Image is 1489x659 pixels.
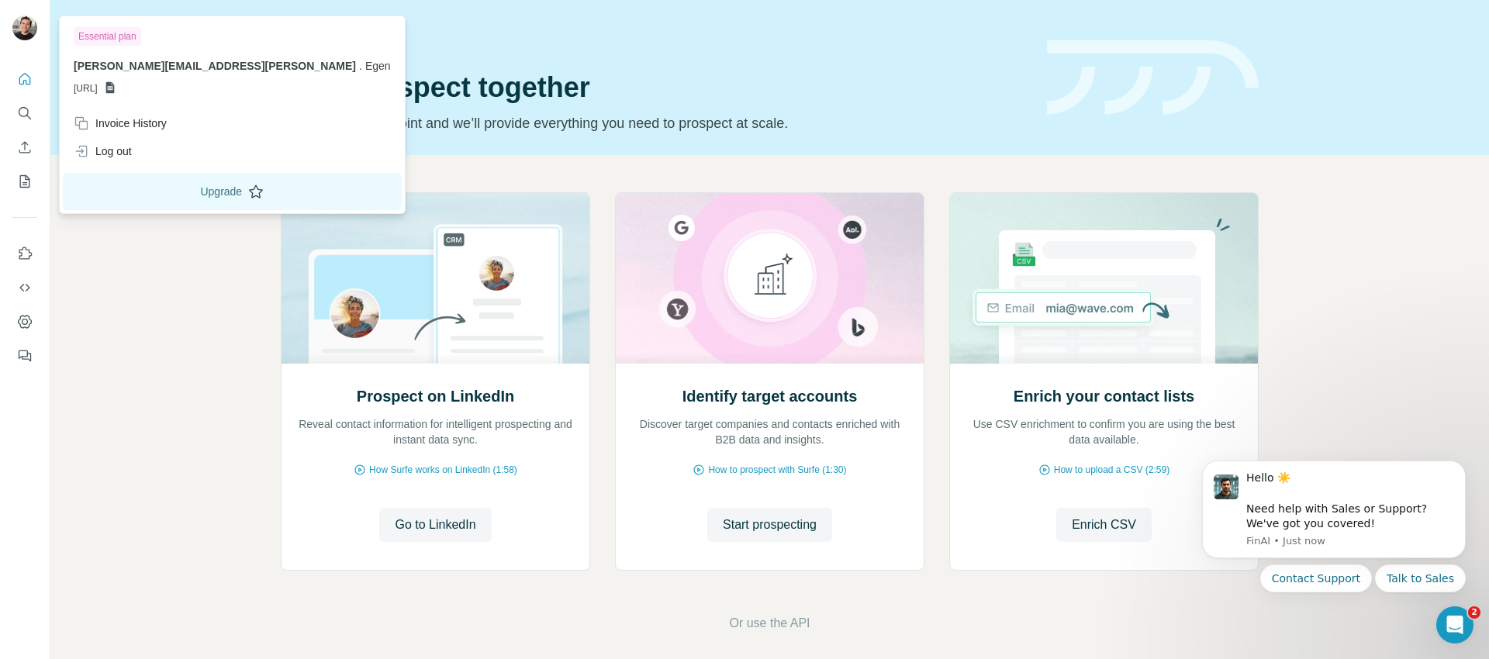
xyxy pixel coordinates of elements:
img: Prospect on LinkedIn [281,193,590,364]
div: Quick start [281,29,1028,44]
span: Enrich CSV [1072,516,1136,534]
span: Go to LinkedIn [395,516,475,534]
p: Pick your starting point and we’ll provide everything you need to prospect at scale. [281,112,1028,134]
h2: Identify target accounts [682,385,858,407]
button: Use Surfe on LinkedIn [12,240,37,267]
button: Feedback [12,342,37,370]
span: [PERSON_NAME][EMAIL_ADDRESS][PERSON_NAME] [74,60,356,72]
button: Search [12,99,37,127]
div: Essential plan [74,27,141,46]
h2: Enrich your contact lists [1014,385,1194,407]
button: Start prospecting [707,508,832,542]
button: Quick start [12,65,37,93]
button: Upgrade [63,173,402,210]
button: Enrich CSV [12,133,37,161]
iframe: Intercom live chat [1436,606,1473,643]
span: Egen [365,60,391,72]
img: Identify target accounts [615,193,924,364]
div: Log out [74,143,132,159]
span: How to prospect with Surfe (1:30) [708,463,846,477]
img: banner [1047,40,1259,116]
p: Discover target companies and contacts enriched with B2B data and insights. [631,416,908,447]
button: Or use the API [729,614,810,633]
span: . [359,60,362,72]
button: Dashboard [12,308,37,336]
div: Invoice History [74,116,167,131]
span: How Surfe works on LinkedIn (1:58) [369,463,517,477]
img: Enrich your contact lists [949,193,1259,364]
button: Enrich CSV [1056,508,1152,542]
button: My lists [12,167,37,195]
span: How to upload a CSV (2:59) [1054,463,1169,477]
iframe: Intercom notifications message [1179,441,1489,651]
h1: Let’s prospect together [281,72,1028,103]
span: Start prospecting [723,516,817,534]
p: Use CSV enrichment to confirm you are using the best data available. [966,416,1242,447]
span: [URL] [74,81,98,95]
button: Go to LinkedIn [379,508,491,542]
button: Use Surfe API [12,274,37,302]
span: 2 [1468,606,1480,619]
h2: Prospect on LinkedIn [357,385,514,407]
p: Reveal contact information for intelligent prospecting and instant data sync. [297,416,574,447]
img: Avatar [12,16,37,40]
